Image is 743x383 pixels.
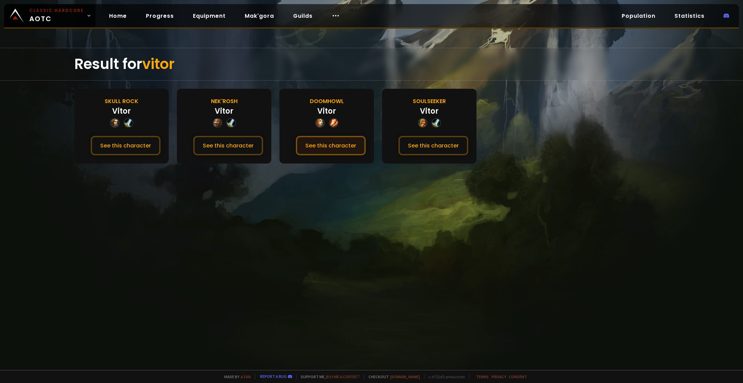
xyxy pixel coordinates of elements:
span: Made by [220,374,251,379]
span: Checkout [364,374,420,379]
div: Skull Rock [105,97,138,105]
a: Equipment [187,9,231,23]
div: Result for [74,48,669,80]
a: Consent [509,374,527,379]
small: Classic Hardcore [29,8,84,14]
span: Support me, [296,374,360,379]
a: Mak'gora [239,9,279,23]
a: Population [616,9,661,23]
button: See this character [398,136,468,155]
div: Doomhowl [310,97,344,105]
a: Privacy [491,374,506,379]
div: Vitor [215,105,233,117]
a: a fan [241,374,251,379]
a: Terms [476,374,489,379]
a: Progress [140,9,179,23]
div: Vitor [112,105,131,117]
a: Report a bug [260,374,287,379]
button: See this character [193,136,263,155]
button: See this character [91,136,161,155]
div: Vitor [420,105,439,117]
button: See this character [296,136,366,155]
div: Nek'Rosh [211,97,238,105]
a: [DOMAIN_NAME] [390,374,420,379]
a: Classic HardcoreAOTC [4,4,95,27]
div: Soulseeker [413,97,446,105]
a: Guilds [288,9,318,23]
span: v. d752d5 - production [424,374,465,379]
div: Vitor [317,105,336,117]
a: Home [104,9,132,23]
a: Statistics [669,9,710,23]
span: vitor [142,54,175,74]
a: Buy me a coffee [326,374,360,379]
span: AOTC [29,8,84,24]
